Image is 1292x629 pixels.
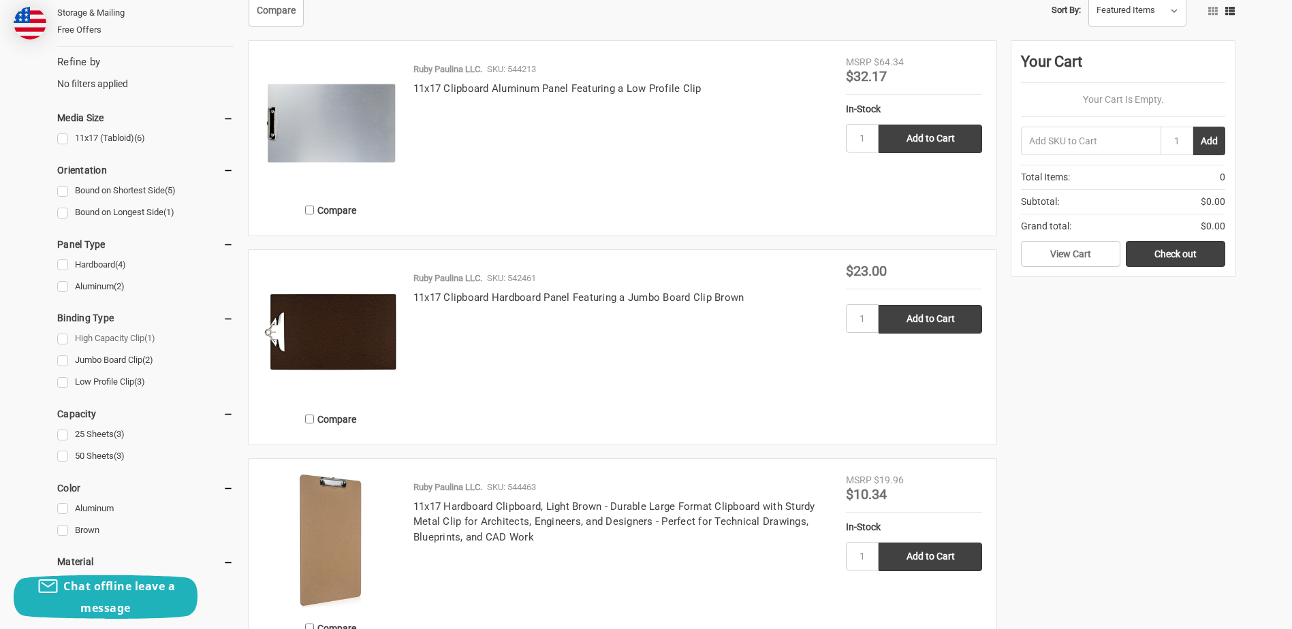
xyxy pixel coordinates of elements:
p: Your Cart Is Empty. [1021,93,1225,107]
img: 11x17 Hardboard Clipboard | Durable, Professional Clipboard for Architects & Engineers [263,473,399,609]
span: (3) [114,429,125,439]
a: 25 Sheets [57,425,234,444]
p: Ruby Paulina LLC. [413,481,482,494]
input: Add to Cart [879,305,982,334]
a: Free Offers [57,21,234,39]
span: $23.00 [846,263,887,279]
a: View Cart [1021,241,1120,267]
span: (3) [134,376,145,387]
a: 50 Sheets [57,447,234,466]
h5: Color [57,480,234,496]
span: (4) [115,259,126,270]
p: Ruby Paulina LLC. [413,272,482,285]
label: Compare [263,199,399,221]
span: (5) [165,185,176,195]
a: Aluminum [57,500,234,518]
img: 11x17 Clipboard Aluminum Panel Featuring a Low Profile Clip [263,55,399,191]
span: 0 [1220,170,1225,184]
a: Low Profile Clip [57,373,234,391]
span: $10.34 [846,486,887,502]
a: 11x17 (Tabloid) [57,129,234,148]
div: In-Stock [846,102,982,116]
a: High Capacity Clip [57,329,234,348]
h5: Capacity [57,406,234,422]
span: (2) [142,355,153,365]
span: (6) [134,133,145,143]
span: (2) [114,281,125,291]
a: Check out [1126,241,1225,267]
span: (3) [114,451,125,461]
div: MSRP [846,55,872,69]
span: Subtotal: [1021,195,1059,209]
a: 11x17 Clipboard Hardboard Panel Featuring a Jumbo Board Clip Brown [413,291,744,304]
a: Aluminum [57,278,234,296]
input: Add to Cart [879,125,982,153]
a: 11x17 Hardboard Clipboard, Light Brown - Durable Large Format Clipboard with Sturdy Metal Clip fo... [413,500,815,543]
label: Compare [263,408,399,430]
img: 11x17 Clipboard Hardboard Panel Featuring a Jumbo Board Clip Brown [263,264,399,400]
span: $0.00 [1201,219,1225,233]
div: Your Cart [1021,50,1225,83]
input: Compare [305,206,314,214]
a: Hardboard [57,256,234,274]
span: (1) [144,333,155,343]
a: 11x17 Clipboard Aluminum Panel Featuring a Low Profile Clip [413,82,702,95]
h5: Media Size [57,110,234,126]
a: Brown [57,521,234,540]
img: duty and tax information for United States [14,7,46,39]
span: $32.17 [846,68,887,84]
a: Jumbo Board Clip [57,351,234,370]
span: $64.34 [874,57,904,67]
p: SKU: 544213 [487,63,536,76]
button: Chat offline leave a message [14,575,198,619]
input: Compare [305,415,314,423]
div: In-Stock [846,520,982,534]
h5: Refine by [57,54,234,70]
span: (1) [163,207,174,217]
p: SKU: 542461 [487,272,536,285]
span: Chat offline leave a message [63,579,175,615]
div: MSRP [846,473,872,487]
div: No filters applied [57,54,234,91]
span: $0.00 [1201,195,1225,209]
button: Add [1193,127,1225,155]
p: Ruby Paulina LLC. [413,63,482,76]
h5: Orientation [57,162,234,178]
h5: Material [57,553,234,570]
input: Add SKU to Cart [1021,127,1161,155]
span: Grand total: [1021,219,1071,233]
p: SKU: 544463 [487,481,536,494]
span: Total Items: [1021,170,1070,184]
h5: Panel Type [57,236,234,253]
span: $19.96 [874,474,904,485]
a: Storage & Mailing [57,4,234,22]
h5: Binding Type [57,310,234,326]
a: Bound on Shortest Side [57,182,234,200]
a: Bound on Longest Side [57,204,234,222]
input: Add to Cart [879,543,982,571]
